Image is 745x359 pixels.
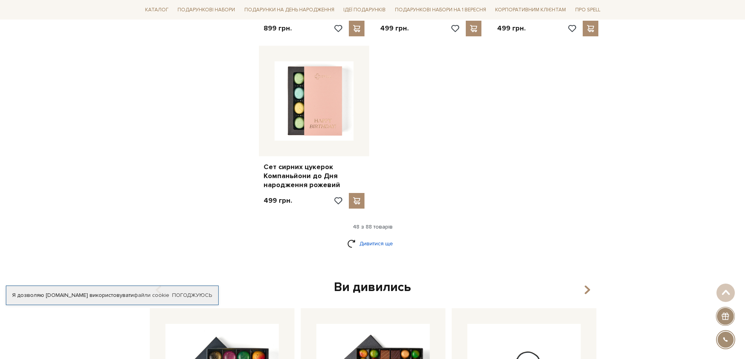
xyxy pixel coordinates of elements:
[340,4,389,16] a: Ідеї подарунків
[172,292,212,299] a: Погоджуюсь
[380,24,409,33] p: 499 грн.
[134,292,169,298] a: файли cookie
[264,163,365,190] a: Сет сирних цукерок Компаньйони до Дня народження рожевий
[492,3,569,16] a: Корпоративним клієнтам
[264,24,292,33] p: 899 грн.
[6,292,218,299] div: Я дозволяю [DOMAIN_NAME] використовувати
[347,237,398,250] a: Дивитися ще
[572,4,603,16] a: Про Spell
[392,3,489,16] a: Подарункові набори на 1 Вересня
[497,24,526,33] p: 499 грн.
[241,4,337,16] a: Подарунки на День народження
[264,196,292,205] p: 499 грн.
[174,4,238,16] a: Подарункові набори
[142,4,172,16] a: Каталог
[139,223,607,230] div: 48 з 88 товарів
[147,279,599,296] div: Ви дивились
